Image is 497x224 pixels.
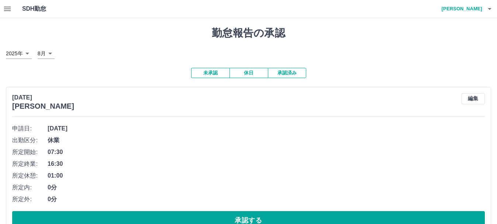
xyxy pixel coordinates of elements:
span: 所定内: [12,183,48,192]
div: 8月 [38,48,55,59]
div: 2025年 [6,48,32,59]
button: 編集 [461,93,485,104]
button: 承認済み [268,68,306,78]
span: 16:30 [48,160,485,168]
span: 申請日: [12,124,48,133]
span: 休業 [48,136,485,145]
span: 所定開始: [12,148,48,157]
span: 所定外: [12,195,48,204]
h3: [PERSON_NAME] [12,102,74,111]
span: 0分 [48,183,485,192]
span: 所定休憩: [12,171,48,180]
span: [DATE] [48,124,485,133]
span: 0分 [48,195,485,204]
span: 出勤区分: [12,136,48,145]
button: 未承認 [191,68,229,78]
span: 07:30 [48,148,485,157]
button: 休日 [229,68,268,78]
span: 01:00 [48,171,485,180]
span: 所定終業: [12,160,48,168]
p: [DATE] [12,93,74,102]
h1: 勤怠報告の承認 [6,27,491,39]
